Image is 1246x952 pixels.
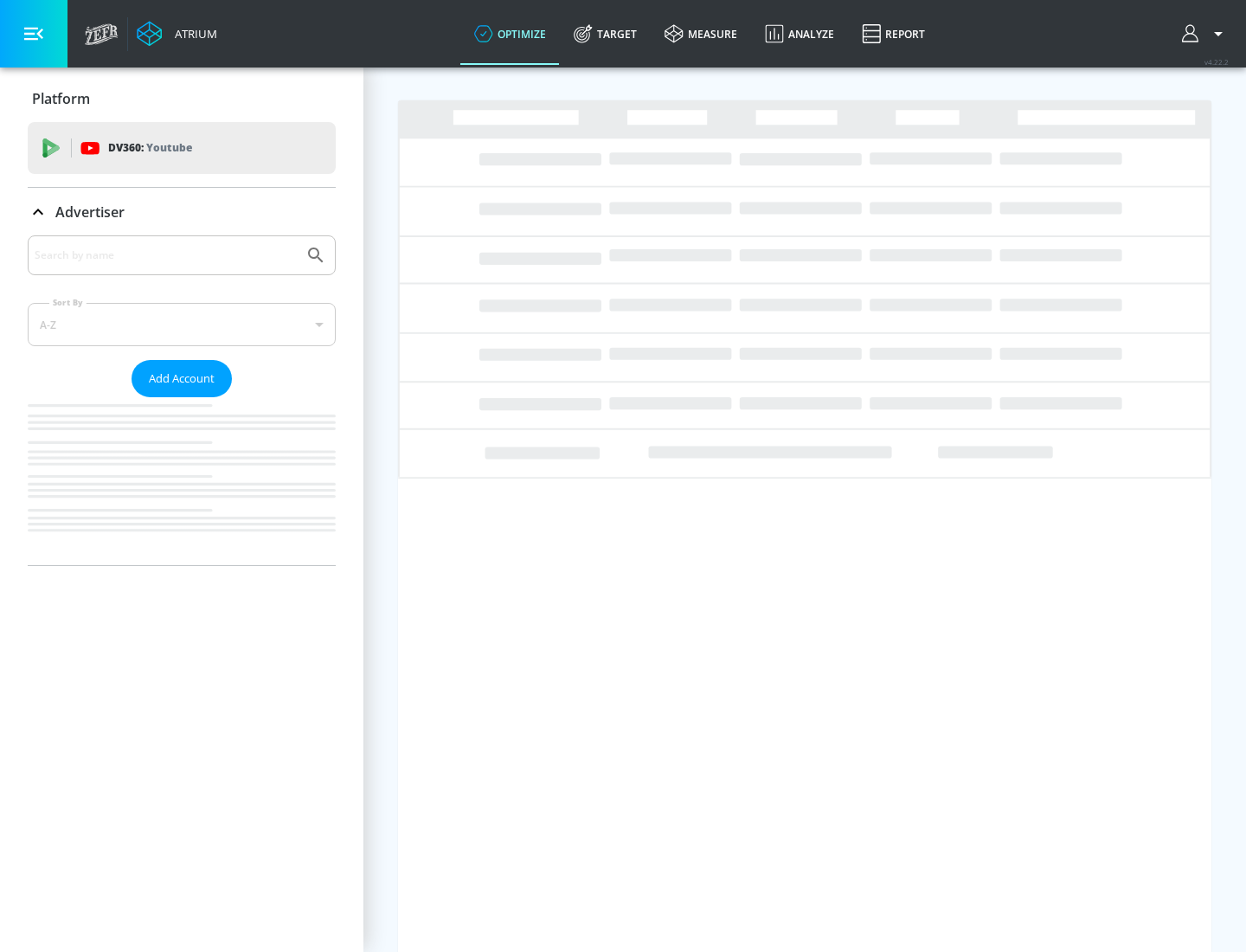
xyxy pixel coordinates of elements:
a: Analyze [751,3,848,65]
span: v 4.22.2 [1204,57,1229,67]
button: Add Account [132,360,232,397]
nav: list of Advertiser [28,397,336,565]
div: Advertiser [28,235,336,565]
a: optimize [460,3,560,65]
p: Youtube [146,138,192,157]
a: Report [848,3,939,65]
div: DV360: Youtube [28,122,336,174]
p: Platform [32,89,90,108]
input: Search by name [35,244,297,267]
p: Advertiser [55,203,125,222]
a: Target [560,3,651,65]
div: A-Z [28,303,336,346]
a: measure [651,3,751,65]
div: Platform [28,74,336,123]
a: Atrium [137,21,217,47]
div: Atrium [168,26,217,42]
label: Sort By [49,297,87,308]
span: Add Account [149,369,215,389]
p: DV360: [108,138,192,158]
div: Advertiser [28,188,336,236]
